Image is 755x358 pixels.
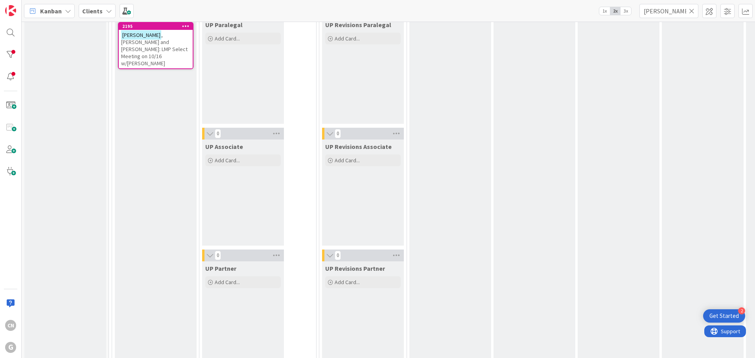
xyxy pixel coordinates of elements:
span: 0 [335,251,341,260]
span: UP Paralegal [205,21,243,29]
span: Support [17,1,36,11]
div: 2195 [122,24,193,29]
span: Add Card... [335,279,360,286]
input: Quick Filter... [639,4,698,18]
span: Add Card... [215,35,240,42]
span: 2x [610,7,621,15]
span: 0 [215,129,221,138]
span: 0 [335,129,341,138]
div: G [5,342,16,353]
span: UP Partner [205,264,236,272]
mark: [PERSON_NAME] [121,30,161,39]
div: 2195 [119,23,193,30]
img: Visit kanbanzone.com [5,5,16,16]
span: UP Associate [205,143,243,151]
span: 3x [621,7,631,15]
div: 2195[PERSON_NAME], [PERSON_NAME] and [PERSON_NAME]: LMP Select Meeting on 10/16 w/[PERSON_NAME] [119,23,193,68]
span: 1x [599,7,610,15]
div: Get Started [709,312,739,320]
span: UP Revisions Partner [325,264,385,272]
span: Add Card... [335,157,360,164]
span: , [PERSON_NAME] and [PERSON_NAME]: LMP Select Meeting on 10/16 w/[PERSON_NAME] [121,31,188,67]
span: UP Revisions Paralegal [325,21,391,29]
div: 2 [738,307,745,314]
span: Kanban [40,6,62,16]
span: UP Revisions Associate [325,143,392,151]
div: CN [5,320,16,331]
span: 0 [215,251,221,260]
div: Open Get Started checklist, remaining modules: 2 [703,309,745,323]
span: Add Card... [335,35,360,42]
span: Add Card... [215,279,240,286]
span: Add Card... [215,157,240,164]
a: 2195[PERSON_NAME], [PERSON_NAME] and [PERSON_NAME]: LMP Select Meeting on 10/16 w/[PERSON_NAME] [118,22,193,69]
b: Clients [82,7,103,15]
